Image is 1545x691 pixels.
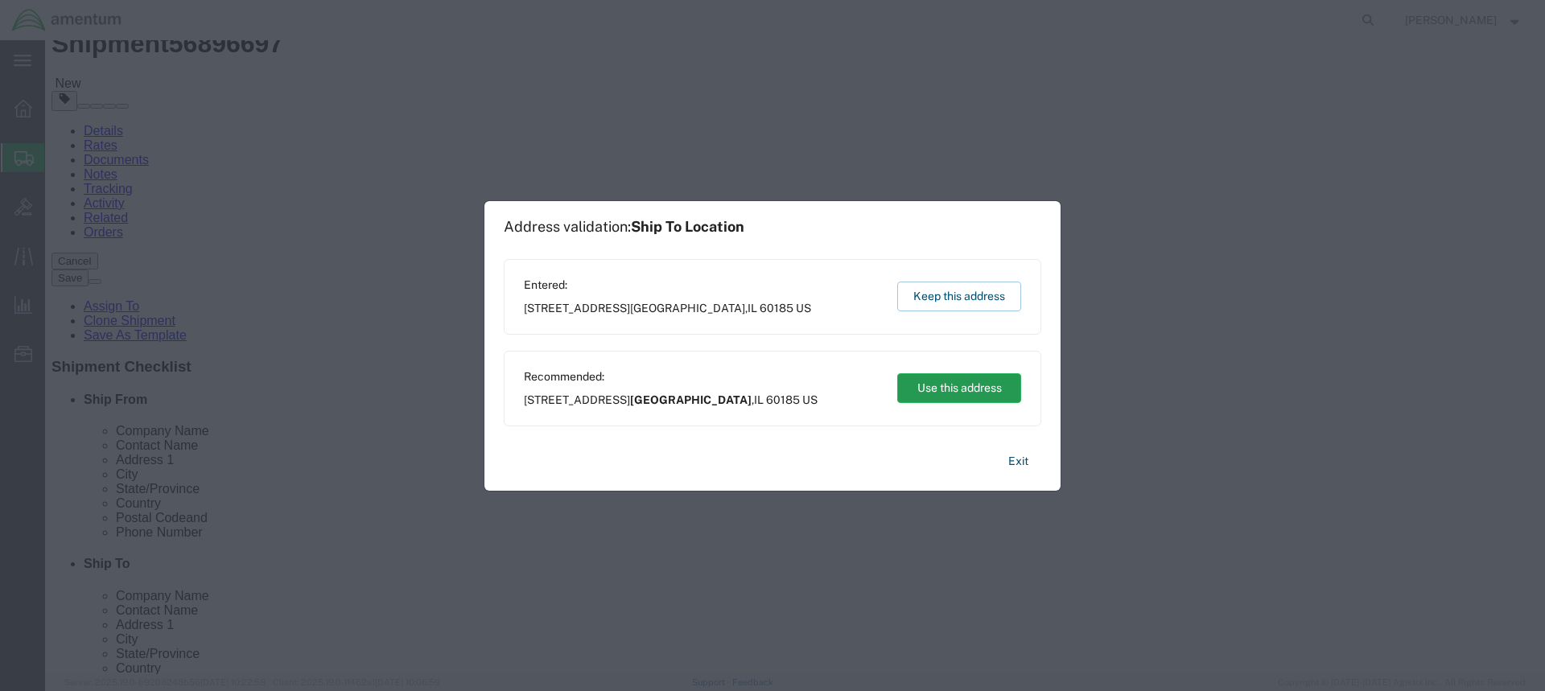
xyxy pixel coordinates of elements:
[524,300,811,317] span: [STREET_ADDRESS] ,
[631,218,744,235] span: Ship To Location
[760,302,793,315] span: 60185
[748,302,757,315] span: IL
[630,393,752,406] span: [GEOGRAPHIC_DATA]
[754,393,764,406] span: IL
[802,393,818,406] span: US
[796,302,811,315] span: US
[524,277,811,294] span: Entered:
[630,302,745,315] span: [GEOGRAPHIC_DATA]
[766,393,800,406] span: 60185
[897,282,1021,311] button: Keep this address
[524,368,818,385] span: Recommended:
[897,373,1021,403] button: Use this address
[995,447,1041,475] button: Exit
[504,218,744,236] h1: Address validation:
[524,392,818,409] span: [STREET_ADDRESS] ,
